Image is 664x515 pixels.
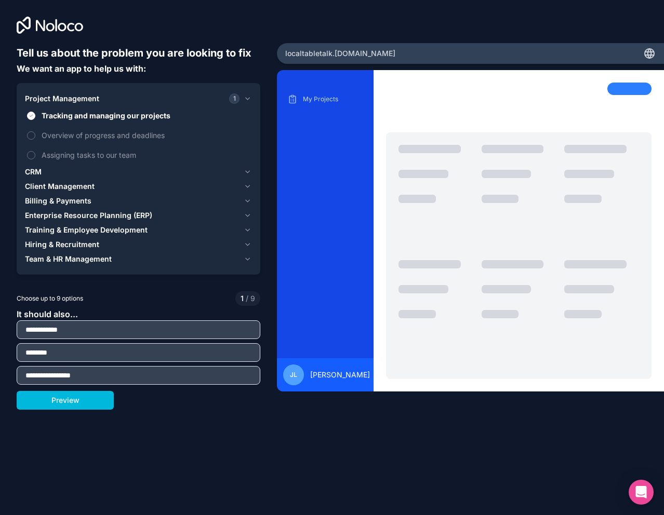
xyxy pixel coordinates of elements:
button: Team & HR Management [25,252,252,266]
button: Client Management [25,179,252,194]
h6: Tell us about the problem you are looking to fix [17,46,260,60]
span: Project Management [25,93,99,104]
button: Overview of progress and deadlines [27,131,35,140]
div: scrollable content [285,91,365,350]
span: Billing & Payments [25,196,91,206]
button: Preview [17,391,114,410]
p: My Projects [303,95,363,103]
span: 1 [241,293,244,304]
button: Tracking and managing our projects [27,112,35,120]
button: Project Management1 [25,91,252,106]
div: Project Management1 [25,106,252,165]
span: JL [290,371,297,379]
span: We want an app to help us with: [17,63,146,74]
span: It should also... [17,309,78,319]
span: Training & Employee Development [25,225,148,235]
button: Training & Employee Development [25,223,252,237]
span: localtabletalk .[DOMAIN_NAME] [285,48,395,59]
span: 1 [229,93,240,104]
span: Team & HR Management [25,254,112,264]
span: 9 [244,293,255,304]
button: Enterprise Resource Planning (ERP) [25,208,252,223]
button: Hiring & Recruitment [25,237,252,252]
span: Enterprise Resource Planning (ERP) [25,210,152,221]
button: CRM [25,165,252,179]
span: / [246,294,248,303]
div: Open Intercom Messenger [629,480,654,505]
span: CRM [25,167,42,177]
span: Choose up to 9 options [17,294,83,303]
span: [PERSON_NAME] [310,370,370,380]
span: Overview of progress and deadlines [42,130,250,141]
span: Tracking and managing our projects [42,110,250,121]
span: Hiring & Recruitment [25,239,99,250]
button: Assigning tasks to our team [27,151,35,159]
span: Client Management [25,181,95,192]
span: Assigning tasks to our team [42,150,250,160]
button: Billing & Payments [25,194,252,208]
